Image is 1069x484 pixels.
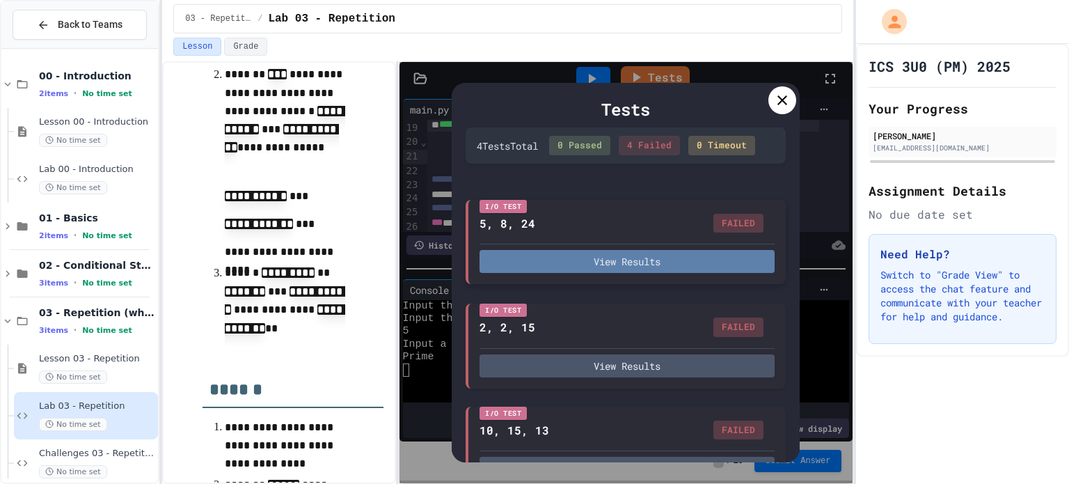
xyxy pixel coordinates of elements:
[74,230,77,241] span: •
[74,88,77,99] span: •
[224,38,267,56] button: Grade
[480,304,527,317] div: I/O Test
[880,246,1045,263] h3: Need Help?
[549,136,610,155] div: 0 Passed
[39,400,155,412] span: Lab 03 - Repetition
[869,56,1011,76] h1: ICS 3U0 (PM) 2025
[869,206,1056,223] div: No due date set
[39,181,107,194] span: No time set
[480,354,775,377] button: View Results
[39,134,107,147] span: No time set
[867,6,910,38] div: My Account
[713,214,763,233] div: FAILED
[82,279,132,288] span: No time set
[480,407,527,420] div: I/O Test
[480,200,527,213] div: I/O Test
[713,421,763,440] div: FAILED
[39,448,155,460] span: Challenges 03 - Repetition
[39,89,68,98] span: 2 items
[480,422,549,439] div: 10, 15, 13
[39,70,155,82] span: 00 - Introduction
[74,325,77,336] span: •
[39,231,68,240] span: 2 items
[688,136,755,155] div: 0 Timeout
[13,10,147,40] button: Back to Teams
[480,250,775,273] button: View Results
[39,259,155,272] span: 02 - Conditional Statements (if)
[39,418,107,431] span: No time set
[39,306,155,319] span: 03 - Repetition (while and for)
[82,231,132,240] span: No time set
[619,136,680,155] div: 4 Failed
[39,465,107,478] span: No time set
[39,212,155,224] span: 01 - Basics
[39,326,68,335] span: 3 items
[39,370,107,384] span: No time set
[869,99,1056,118] h2: Your Progress
[880,268,1045,324] p: Switch to "Grade View" to access the chat feature and communicate with your teacher for help and ...
[185,13,252,24] span: 03 - Repetition (while and for)
[873,130,1052,142] div: [PERSON_NAME]
[713,318,763,337] div: FAILED
[39,116,155,128] span: Lesson 00 - Introduction
[39,164,155,175] span: Lab 00 - Introduction
[268,10,395,27] span: Lab 03 - Repetition
[480,215,535,232] div: 5, 8, 24
[173,38,221,56] button: Lesson
[74,277,77,288] span: •
[258,13,262,24] span: /
[82,89,132,98] span: No time set
[480,319,535,336] div: 2, 2, 15
[82,326,132,335] span: No time set
[466,97,786,122] div: Tests
[39,279,68,288] span: 3 items
[58,17,122,32] span: Back to Teams
[39,353,155,365] span: Lesson 03 - Repetition
[477,139,538,153] div: 4 Test s Total
[869,181,1056,201] h2: Assignment Details
[873,143,1052,153] div: [EMAIL_ADDRESS][DOMAIN_NAME]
